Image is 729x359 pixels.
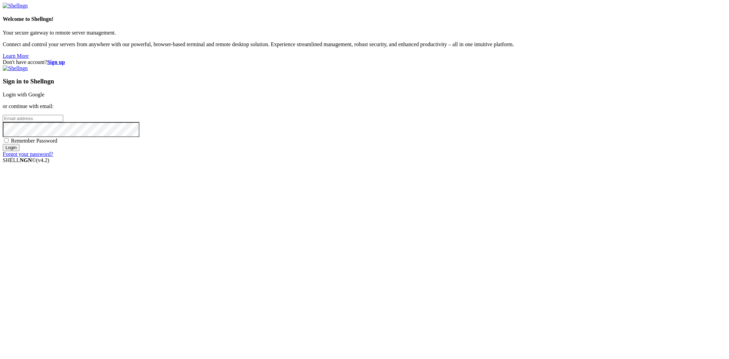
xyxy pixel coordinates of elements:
input: Login [3,144,19,151]
p: or continue with email: [3,103,726,109]
span: 4.2.0 [36,157,50,163]
p: Your secure gateway to remote server management. [3,30,726,36]
a: Learn More [3,53,29,59]
img: Shellngn [3,65,28,71]
div: Don't have account? [3,59,726,65]
a: Login with Google [3,92,44,97]
span: SHELL © [3,157,49,163]
span: Remember Password [11,138,57,144]
input: Email address [3,115,63,122]
h4: Welcome to Shellngn! [3,16,726,22]
h3: Sign in to Shellngn [3,78,726,85]
a: Sign up [47,59,65,65]
img: Shellngn [3,3,28,9]
a: Forgot your password? [3,151,53,157]
b: NGN [20,157,32,163]
p: Connect and control your servers from anywhere with our powerful, browser-based terminal and remo... [3,41,726,48]
input: Remember Password [4,138,9,143]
